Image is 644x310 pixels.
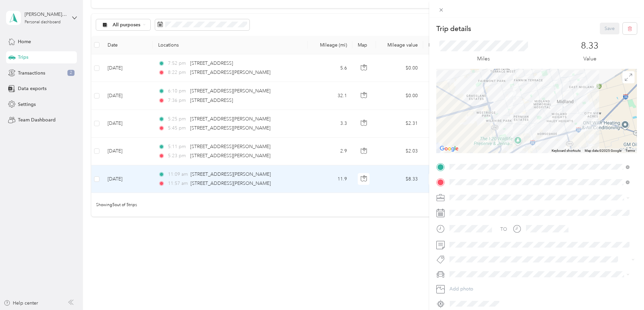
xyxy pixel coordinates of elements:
[625,149,635,152] a: Terms (opens in new tab)
[477,55,490,63] p: Miles
[447,284,637,294] button: Add photo
[583,55,596,63] p: Value
[552,148,581,153] button: Keyboard shortcuts
[585,149,621,152] span: Map data ©2025 Google
[438,144,460,153] img: Google
[436,24,471,33] p: Trip details
[581,40,598,51] p: 8.33
[438,144,460,153] a: Open this area in Google Maps (opens a new window)
[606,272,644,310] iframe: Everlance-gr Chat Button Frame
[500,226,507,233] div: TO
